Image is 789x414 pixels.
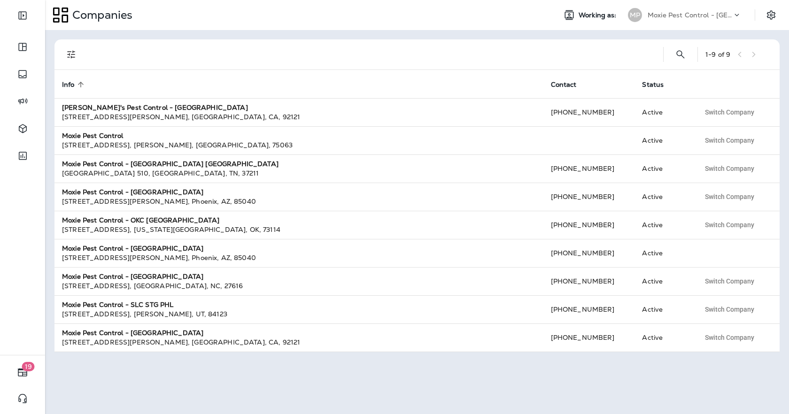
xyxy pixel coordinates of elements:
strong: Moxie Pest Control - OKC [GEOGRAPHIC_DATA] [62,216,219,224]
strong: Moxie Pest Control - SLC STG PHL [62,300,173,309]
div: [STREET_ADDRESS] , [PERSON_NAME] , UT , 84123 [62,309,536,319]
strong: Moxie Pest Control - [GEOGRAPHIC_DATA] [62,244,203,253]
span: Switch Company [705,137,754,144]
button: 19 [9,363,36,382]
span: Switch Company [705,306,754,313]
div: [STREET_ADDRESS][PERSON_NAME] , Phoenix , AZ , 85040 [62,197,536,206]
td: [PHONE_NUMBER] [543,295,635,323]
span: Switch Company [705,222,754,228]
span: 19 [22,362,35,371]
strong: [PERSON_NAME]'s Pest Control - [GEOGRAPHIC_DATA] [62,103,248,112]
button: Switch Company [700,105,759,119]
strong: Moxie Pest Control - [GEOGRAPHIC_DATA] [62,272,203,281]
button: Switch Company [700,190,759,204]
td: [PHONE_NUMBER] [543,239,635,267]
td: [PHONE_NUMBER] [543,154,635,183]
td: [PHONE_NUMBER] [543,98,635,126]
button: Settings [763,7,780,23]
td: [PHONE_NUMBER] [543,211,635,239]
span: Info [62,80,87,89]
td: [PHONE_NUMBER] [543,267,635,295]
div: [GEOGRAPHIC_DATA] 510 , [GEOGRAPHIC_DATA] , TN , 37211 [62,169,536,178]
button: Switch Company [700,161,759,176]
button: Search Companies [671,45,690,64]
button: Switch Company [700,218,759,232]
strong: Moxie Pest Control - [GEOGRAPHIC_DATA] [62,188,203,196]
button: Switch Company [700,133,759,147]
div: MP [628,8,642,22]
div: 1 - 9 of 9 [705,51,730,58]
td: Active [634,154,692,183]
div: [STREET_ADDRESS] , [PERSON_NAME] , [GEOGRAPHIC_DATA] , 75063 [62,140,536,150]
button: Filters [62,45,81,64]
span: Contact [551,81,577,89]
span: Status [642,81,664,89]
div: [STREET_ADDRESS] , [GEOGRAPHIC_DATA] , NC , 27616 [62,281,536,291]
button: Switch Company [700,330,759,345]
button: Expand Sidebar [9,6,36,25]
div: [STREET_ADDRESS][PERSON_NAME] , [GEOGRAPHIC_DATA] , CA , 92121 [62,112,536,122]
td: Active [634,323,692,352]
span: Switch Company [705,193,754,200]
strong: Moxie Pest Control [62,131,124,140]
button: Switch Company [700,274,759,288]
td: Active [634,183,692,211]
div: [STREET_ADDRESS][PERSON_NAME] , Phoenix , AZ , 85040 [62,253,536,262]
span: Switch Company [705,278,754,284]
span: Switch Company [705,165,754,172]
td: Active [634,211,692,239]
strong: Moxie Pest Control - [GEOGRAPHIC_DATA] [62,329,203,337]
div: [STREET_ADDRESS][PERSON_NAME] , [GEOGRAPHIC_DATA] , CA , 92121 [62,337,536,347]
td: Active [634,239,692,267]
div: [STREET_ADDRESS] , [US_STATE][GEOGRAPHIC_DATA] , OK , 73114 [62,225,536,234]
span: Working as: [579,11,619,19]
td: [PHONE_NUMBER] [543,183,635,211]
p: Companies [69,8,132,22]
td: Active [634,295,692,323]
span: Contact [551,80,589,89]
span: Switch Company [705,109,754,115]
button: Switch Company [700,302,759,316]
strong: Moxie Pest Control - [GEOGRAPHIC_DATA] [GEOGRAPHIC_DATA] [62,160,278,168]
span: Status [642,80,676,89]
td: Active [634,126,692,154]
span: Info [62,81,75,89]
td: Active [634,98,692,126]
p: Moxie Pest Control - [GEOGRAPHIC_DATA] [648,11,732,19]
td: Active [634,267,692,295]
span: Switch Company [705,334,754,341]
td: [PHONE_NUMBER] [543,323,635,352]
